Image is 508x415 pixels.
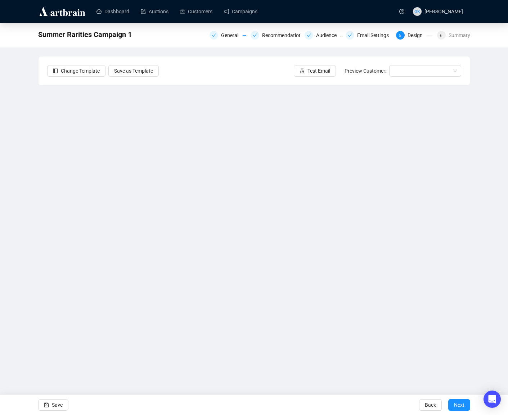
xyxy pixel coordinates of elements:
div: Open Intercom Messenger [484,391,501,408]
span: Next [454,395,464,415]
a: Customers [180,2,212,21]
span: layout [53,68,58,73]
button: Save as Template [108,65,159,77]
span: question-circle [399,9,404,14]
div: General [210,31,246,40]
div: 5Design [396,31,433,40]
a: Campaigns [224,2,257,21]
button: Change Template [47,65,105,77]
div: Audience [305,31,341,40]
span: 5 [399,33,401,38]
div: Recommendations [262,31,309,40]
span: check [307,33,311,37]
div: Summary [449,31,470,40]
span: experiment [300,68,305,73]
button: Next [448,399,470,411]
div: Design [408,31,427,40]
img: logo [38,6,86,17]
a: Auctions [141,2,168,21]
button: Back [419,399,442,411]
span: save [44,402,49,407]
div: Audience [316,31,341,40]
span: check [253,33,257,37]
div: 6Summary [437,31,470,40]
div: Email Settings [357,31,393,40]
span: GK [414,8,420,15]
span: Save as Template [114,67,153,75]
div: Email Settings [346,31,392,40]
span: Summer Rarities Campaign 1 [38,29,132,40]
span: check [212,33,216,37]
div: General [221,31,243,40]
a: Dashboard [96,2,129,21]
div: Recommendations [251,31,300,40]
span: check [348,33,352,37]
span: Back [425,395,436,415]
span: 6 [440,33,442,38]
span: Save [52,395,63,415]
button: Test Email [294,65,336,77]
span: Preview Customer: [345,68,386,74]
span: Change Template [61,67,100,75]
button: Save [38,399,68,411]
span: Test Email [307,67,330,75]
span: [PERSON_NAME] [424,9,463,14]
